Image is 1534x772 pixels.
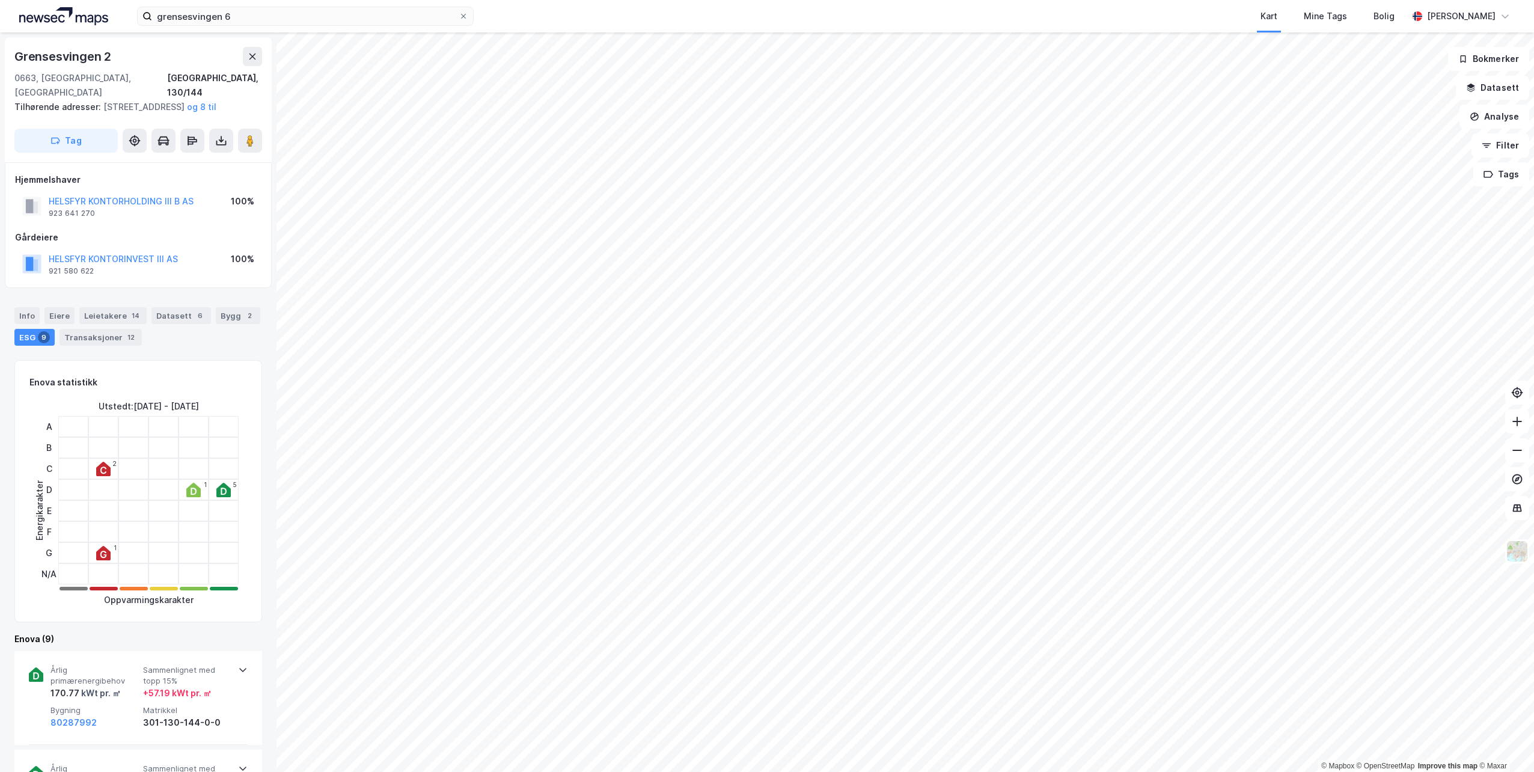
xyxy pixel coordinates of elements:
div: Oppvarmingskarakter [104,593,194,607]
div: Leietakere [79,307,147,324]
input: Søk på adresse, matrikkel, gårdeiere, leietakere eller personer [152,7,459,25]
div: Kontrollprogram for chat [1474,714,1534,772]
div: E [41,500,57,521]
a: OpenStreetMap [1357,762,1415,770]
div: Eiere [44,307,75,324]
button: 80287992 [50,715,97,730]
div: 301-130-144-0-0 [143,715,231,730]
span: Bygning [50,705,138,715]
iframe: Chat Widget [1474,714,1534,772]
span: Sammenlignet med topp 15% [143,665,231,686]
button: Tags [1473,162,1529,186]
div: Energikarakter [32,480,47,541]
button: Analyse [1459,105,1529,129]
button: Datasett [1456,76,1529,100]
div: 1 [204,481,207,488]
div: Hjemmelshaver [15,173,261,187]
div: Bygg [216,307,260,324]
img: logo.a4113a55bc3d86da70a041830d287a7e.svg [19,7,108,25]
div: Datasett [151,307,211,324]
div: G [41,542,57,563]
div: Grensesvingen 2 [14,47,114,66]
div: 921 580 622 [49,266,94,276]
a: Improve this map [1418,762,1477,770]
div: B [41,437,57,458]
div: N/A [41,563,57,584]
div: D [41,479,57,500]
div: 0663, [GEOGRAPHIC_DATA], [GEOGRAPHIC_DATA] [14,71,167,100]
div: F [41,521,57,542]
div: Gårdeiere [15,230,261,245]
div: Bolig [1374,9,1395,23]
span: Årlig primærenergibehov [50,665,138,686]
div: [STREET_ADDRESS] [14,100,252,114]
button: Tag [14,129,118,153]
div: kWt pr. ㎡ [79,686,121,700]
div: Transaksjoner [60,329,142,346]
div: [PERSON_NAME] [1427,9,1496,23]
div: Enova statistikk [29,375,97,390]
span: Tilhørende adresser: [14,102,103,112]
div: 100% [231,194,254,209]
div: Utstedt : [DATE] - [DATE] [99,399,199,414]
div: 923 641 270 [49,209,95,218]
div: 100% [231,252,254,266]
div: 1 [114,544,117,551]
span: Matrikkel [143,705,231,715]
div: 9 [38,331,50,343]
div: 2 [112,460,117,467]
div: Enova (9) [14,632,262,646]
div: ESG [14,329,55,346]
div: 6 [194,310,206,322]
div: 170.77 [50,686,121,700]
div: Kart [1261,9,1277,23]
div: 5 [233,481,237,488]
a: Mapbox [1321,762,1354,770]
div: A [41,416,57,437]
div: 14 [129,310,142,322]
img: Z [1506,540,1529,563]
div: 12 [125,331,137,343]
button: Bokmerker [1448,47,1529,71]
button: Filter [1471,133,1529,158]
div: Info [14,307,40,324]
div: [GEOGRAPHIC_DATA], 130/144 [167,71,262,100]
div: C [41,458,57,479]
div: + 57.19 kWt pr. ㎡ [143,686,212,700]
div: 2 [243,310,255,322]
div: Mine Tags [1304,9,1347,23]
